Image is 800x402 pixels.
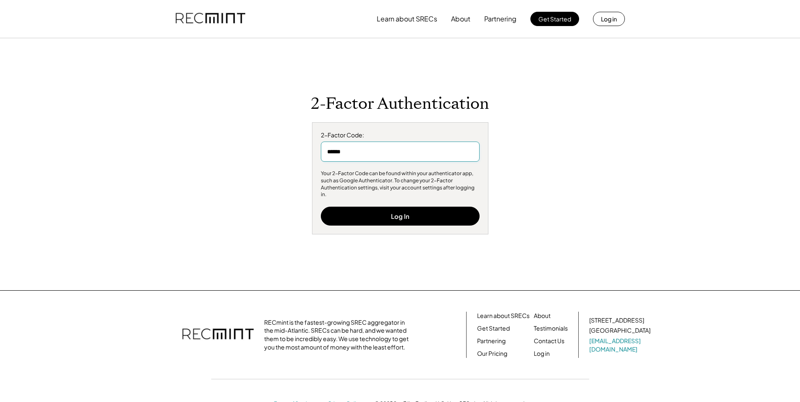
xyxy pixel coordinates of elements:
[451,11,470,27] button: About
[534,312,551,320] a: About
[321,131,480,139] div: 2-Factor Code:
[589,326,650,335] div: [GEOGRAPHIC_DATA]
[321,207,480,226] button: Log In
[477,312,530,320] a: Learn about SRECs
[377,11,437,27] button: Learn about SRECs
[534,349,550,358] a: Log in
[484,11,517,27] button: Partnering
[176,5,245,33] img: recmint-logotype%403x.png
[589,316,644,325] div: [STREET_ADDRESS]
[530,12,579,26] button: Get Started
[477,324,510,333] a: Get Started
[593,12,625,26] button: Log in
[534,337,564,345] a: Contact Us
[477,337,506,345] a: Partnering
[477,349,507,358] a: Our Pricing
[311,94,489,114] h1: 2-Factor Authentication
[264,318,413,351] div: RECmint is the fastest-growing SREC aggregator in the mid-Atlantic. SRECs can be hard, and we wan...
[321,170,480,198] div: Your 2-Factor Code can be found within your authenticator app, such as Google Authenticator. To c...
[589,337,652,353] a: [EMAIL_ADDRESS][DOMAIN_NAME]
[182,320,254,349] img: recmint-logotype%403x.png
[534,324,568,333] a: Testimonials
